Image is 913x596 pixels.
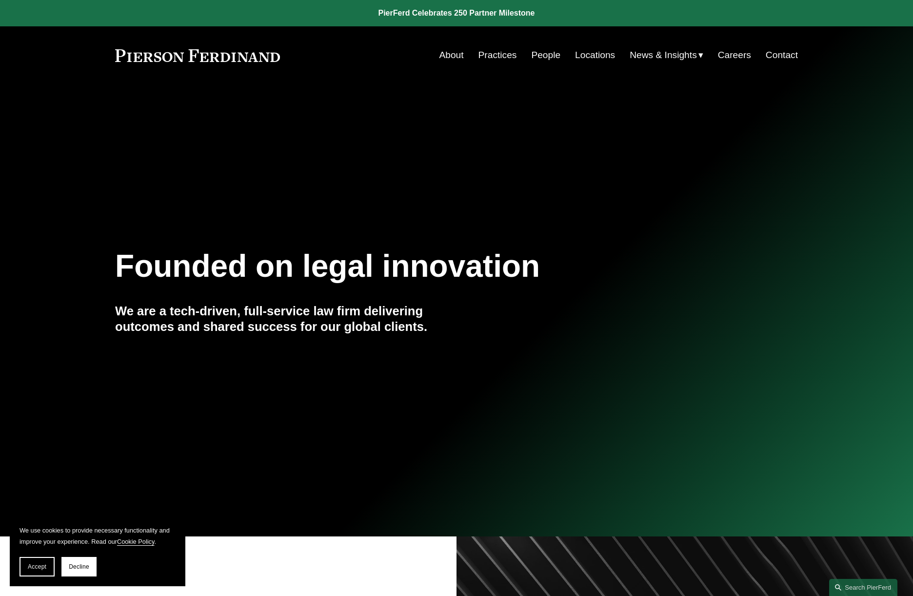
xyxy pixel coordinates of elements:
[10,515,185,586] section: Cookie banner
[69,563,89,570] span: Decline
[28,563,46,570] span: Accept
[439,46,463,64] a: About
[478,46,517,64] a: Practices
[20,525,176,547] p: We use cookies to provide necessary functionality and improve your experience. Read our .
[20,557,55,576] button: Accept
[117,538,155,545] a: Cookie Policy
[531,46,560,64] a: People
[575,46,615,64] a: Locations
[630,47,697,64] span: News & Insights
[766,46,798,64] a: Contact
[61,557,97,576] button: Decline
[718,46,751,64] a: Careers
[630,46,703,64] a: folder dropdown
[829,579,897,596] a: Search this site
[115,248,684,284] h1: Founded on legal innovation
[115,303,456,335] h4: We are a tech-driven, full-service law firm delivering outcomes and shared success for our global...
